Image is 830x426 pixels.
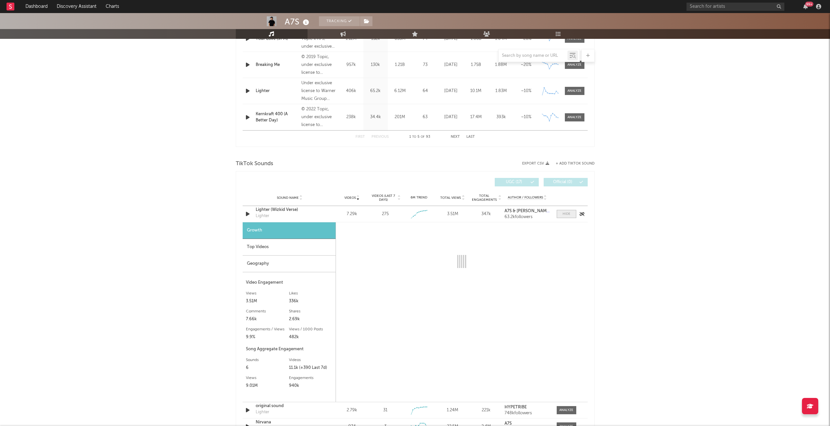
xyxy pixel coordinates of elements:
span: TikTok Sounds [236,160,273,168]
a: Lighter [256,88,298,94]
button: 99+ [803,4,808,9]
div: 238k [340,114,362,120]
strong: HYPETRIBE [505,405,527,409]
div: © 2019 Topic, under exclusive license to Universal Music GmbH [301,53,337,77]
div: 34.4k [365,114,386,120]
span: Official ( 0 ) [548,180,578,184]
div: Song Aggregate Engagement [246,345,332,353]
div: 2.69k [289,315,332,323]
span: Total Engagements [471,194,497,202]
input: Search by song name or URL [499,53,567,58]
div: 1.21B [389,62,411,68]
div: Views [246,290,289,297]
div: 130k [365,62,386,68]
div: Engagements / Views [246,325,289,333]
div: 940k [289,382,332,390]
div: © 2022 Topic, under exclusive license to Universal Music GmbH [301,105,337,129]
span: of [421,135,425,138]
div: Shares [289,308,332,315]
button: Last [466,135,475,139]
div: [DATE] [440,114,462,120]
div: Geography [243,256,336,272]
div: 63 [414,114,437,120]
a: Lighter (Wizkid Verse) [256,207,324,213]
div: ~ 10 % [515,114,537,120]
div: 275 [382,211,389,217]
div: Videos [289,356,332,364]
div: 957k [340,62,362,68]
div: 2.79k [337,407,367,414]
div: 336k [289,297,332,305]
div: 1.88M [490,62,512,68]
div: original sound [256,403,324,409]
div: Top Videos [243,239,336,256]
a: HYPETRIBE [505,405,550,410]
div: Lighter [256,213,269,219]
div: ~ 20 % [515,62,537,68]
span: Videos [344,196,356,200]
div: Sounds [246,356,289,364]
div: 9.01M [246,382,289,390]
div: 393k [490,114,512,120]
span: to [412,135,416,138]
button: First [355,135,365,139]
div: 6 [246,364,289,372]
div: Engagements [289,374,332,382]
button: + Add TikTok Sound [556,162,595,166]
div: 6M Trend [404,195,434,200]
div: 1.75B [465,62,487,68]
a: Kernkraft 400 (A Better Day) [256,111,298,124]
div: Likes [289,290,332,297]
a: Breaking Me [256,62,298,68]
div: Lighter [256,409,269,416]
div: ~ 10 % [515,88,537,94]
div: 406k [340,88,362,94]
a: Nirvana [256,419,324,426]
a: A7S [505,421,550,426]
div: 3.51M [437,211,468,217]
div: Video Engagement [246,279,332,287]
div: 7.66k [246,315,289,323]
div: 9.9% [246,333,289,341]
strong: A7S & [PERSON_NAME] & [PERSON_NAME] [505,209,589,213]
div: 17.4M [465,114,487,120]
div: 1 5 93 [402,133,438,141]
div: 221k [471,407,501,414]
button: Export CSV [522,162,549,166]
div: A7S [285,16,311,27]
div: 10.1M [465,88,487,94]
div: Growth [243,222,336,239]
div: 201M [389,114,411,120]
div: [DATE] [440,88,462,94]
span: Total Views [440,196,461,200]
div: 1.83M [490,88,512,94]
div: 482k [289,333,332,341]
div: 3.51M [246,297,289,305]
button: Tracking [319,16,360,26]
button: + Add TikTok Sound [549,162,595,166]
div: 748k followers [505,411,550,416]
span: Author / Followers [508,196,543,200]
div: 31 [383,407,387,414]
div: Views [246,374,289,382]
span: Videos (last 7 days) [370,194,397,202]
a: A7S & [PERSON_NAME] & [PERSON_NAME] [505,209,550,213]
div: 347k [471,211,501,217]
button: UGC(17) [495,178,539,186]
div: 63.2k followers [505,215,550,219]
button: Official(0) [544,178,588,186]
button: Previous [371,135,389,139]
div: 7.29k [337,211,367,217]
div: 65.2k [365,88,386,94]
button: Next [451,135,460,139]
div: 99 + [805,2,813,7]
div: 6.12M [389,88,411,94]
div: [DATE] [440,62,462,68]
div: 1.24M [437,407,468,414]
strong: A7S [505,421,512,426]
